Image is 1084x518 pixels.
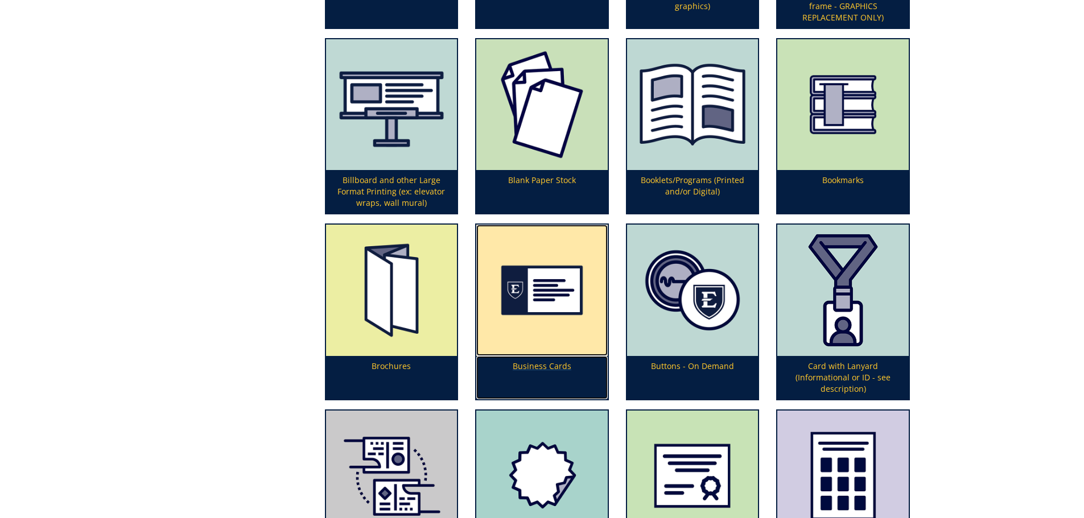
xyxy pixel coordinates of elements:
[476,170,608,213] p: Blank Paper Stock
[326,225,457,356] img: brochures-655684ddc17079.69539308.png
[777,225,909,356] img: card%20with%20lanyard-64d29bdf945cd3.52638038.png
[476,225,608,399] a: Business Cards
[627,170,759,213] p: Booklets/Programs (Printed and/or Digital)
[627,225,759,399] a: Buttons - On Demand
[326,170,457,213] p: Billboard and other Large Format Printing (ex: elevator wraps, wall mural)
[326,39,457,214] a: Billboard and other Large Format Printing (ex: elevator wraps, wall mural)
[326,225,457,399] a: Brochures
[627,39,759,214] a: Booklets/Programs (Printed and/or Digital)
[476,39,608,171] img: blank%20paper-65568471efb8f2.36674323.png
[627,356,759,399] p: Buttons - On Demand
[627,39,759,171] img: booklet%20or%20program-655684906987b4.38035964.png
[777,170,909,213] p: Bookmarks
[777,39,909,214] a: Bookmarks
[476,356,608,399] p: Business Cards
[777,39,909,171] img: bookmarks-655684c13eb552.36115741.png
[627,225,759,356] img: buttons-6556850c435158.61892814.png
[476,225,608,356] img: business%20cards-655684f769de13.42776325.png
[476,39,608,214] a: Blank Paper Stock
[326,356,457,399] p: Brochures
[777,356,909,399] p: Card with Lanyard (Informational or ID - see description)
[777,225,909,399] a: Card with Lanyard (Informational or ID - see description)
[326,39,457,171] img: canvas-5fff48368f7674.25692951.png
